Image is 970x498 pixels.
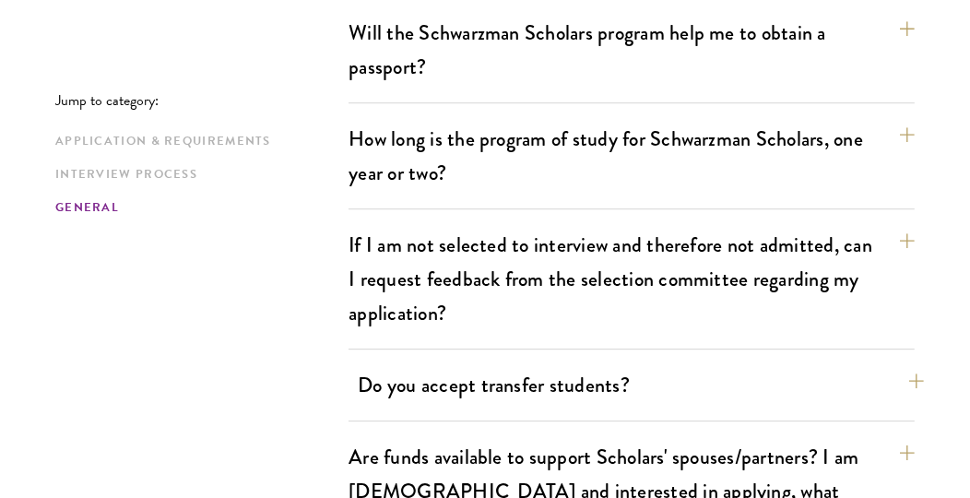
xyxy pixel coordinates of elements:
a: General [55,198,337,218]
button: Will the Schwarzman Scholars program help me to obtain a passport? [349,12,915,88]
button: If I am not selected to interview and therefore not admitted, can I request feedback from the sel... [349,224,915,334]
button: Do you accept transfer students? [358,364,924,406]
a: Application & Requirements [55,132,337,151]
a: Interview Process [55,165,337,184]
button: How long is the program of study for Schwarzman Scholars, one year or two? [349,118,915,194]
p: Jump to category: [55,92,349,109]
